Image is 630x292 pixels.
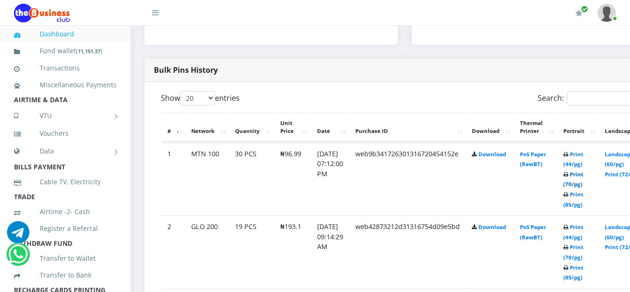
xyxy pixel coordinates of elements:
[275,113,311,142] th: Unit Price: activate to sort column ascending
[14,218,117,239] a: Register a Referral
[563,151,583,168] a: Print (44/pg)
[312,113,349,142] th: Date: activate to sort column ascending
[275,143,311,215] td: ₦96.99
[275,216,311,288] td: ₦193.1
[350,143,465,215] td: web9b341726301316720454152e
[514,113,557,142] th: Thermal Printer: activate to sort column ascending
[520,151,546,168] a: PoS Paper (RawBT)
[14,201,117,222] a: Airtime -2- Cash
[478,223,506,230] a: Download
[558,113,598,142] th: Portrait: activate to sort column ascending
[563,264,583,281] a: Print (85/pg)
[162,216,185,288] td: 2
[350,216,465,288] td: web42873212d31316754d09e5bd
[7,228,29,243] a: Chat for support
[581,6,588,13] span: Renew/Upgrade Subscription
[563,223,583,241] a: Print (44/pg)
[76,48,102,55] small: [ ]
[478,151,506,158] a: Download
[162,143,185,215] td: 1
[180,91,215,105] select: Showentries
[563,171,583,188] a: Print (70/pg)
[186,143,228,215] td: MTN 100
[14,264,117,286] a: Transfer to Bank
[14,123,117,144] a: Vouchers
[14,104,117,127] a: VTU
[162,113,185,142] th: #: activate to sort column descending
[563,191,583,208] a: Print (85/pg)
[186,113,228,142] th: Network: activate to sort column ascending
[14,23,117,45] a: Dashboard
[466,113,513,142] th: Download: activate to sort column ascending
[14,4,70,22] img: Logo
[14,171,117,193] a: Cable TV, Electricity
[312,143,349,215] td: [DATE] 07:12:00 PM
[575,9,582,17] i: Renew/Upgrade Subscription
[229,143,274,215] td: 30 PCS
[14,57,117,79] a: Transactions
[8,250,28,265] a: Chat for support
[14,139,117,163] a: Data
[312,216,349,288] td: [DATE] 09:14:29 AM
[14,40,117,62] a: Fund wallet[11,151.37]
[14,74,117,96] a: Miscellaneous Payments
[14,248,117,269] a: Transfer to Wallet
[350,113,465,142] th: Purchase ID: activate to sort column ascending
[161,91,240,105] label: Show entries
[186,216,228,288] td: GLO 200
[78,48,100,55] b: 11,151.37
[154,65,218,75] strong: Bulk Pins History
[229,113,274,142] th: Quantity: activate to sort column ascending
[229,216,274,288] td: 19 PCS
[520,223,546,241] a: PoS Paper (RawBT)
[563,243,583,261] a: Print (70/pg)
[597,4,616,22] img: User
